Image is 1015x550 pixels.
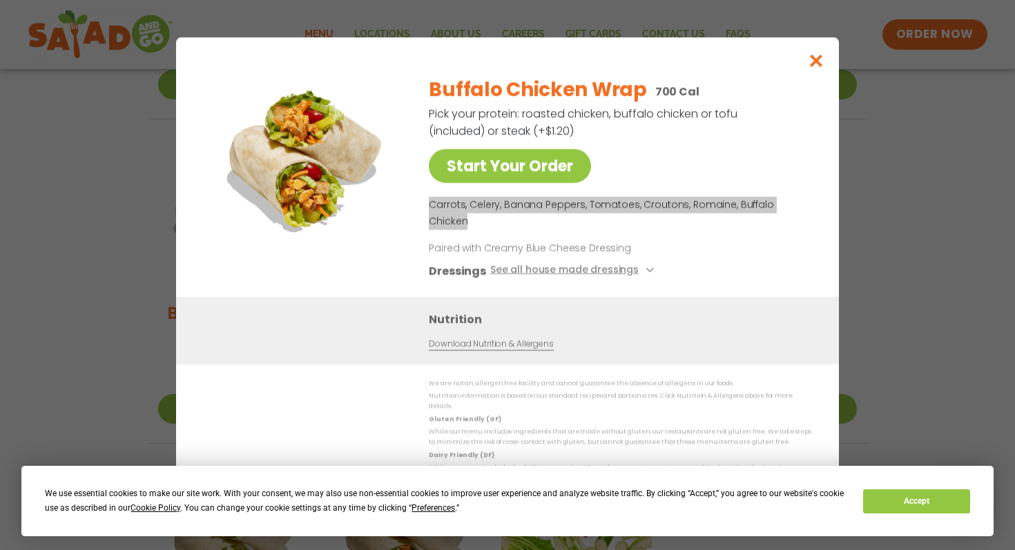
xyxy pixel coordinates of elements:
p: We are not an allergen free facility and cannot guarantee the absence of allergens in our foods. [429,378,811,389]
p: Paired with Creamy Blue Cheese Dressing [429,240,684,255]
p: Pick your protein: roasted chicken, buffalo chicken or tofu (included) or steak (+$1.20) [429,105,739,139]
div: We use essential cookies to make our site work. With your consent, we may also use non-essential ... [45,487,847,515]
p: While our menu includes ingredients that are made without gluten, our restaurants are not gluten ... [429,426,811,448]
h3: Dressings [429,262,486,279]
h2: Buffalo Chicken Wrap [429,75,646,104]
button: See all house made dressings [490,262,658,279]
p: While our menu includes foods that are made without dairy, our restaurants are not dairy free. We... [429,462,811,484]
p: Nutrition information is based on our standard recipes and portion sizes. Click Nutrition & Aller... [429,391,811,412]
button: Accept [863,489,969,513]
a: Start Your Order [429,149,591,183]
h3: Nutrition [429,310,818,327]
strong: Dairy Friendly (DF) [429,450,494,458]
p: Carrots, Celery, Banana Peppers, Tomatoes, Croutons, Romaine, Buffalo Chicken [429,197,806,230]
span: Preferences [412,503,455,513]
p: 700 Cal [655,83,699,100]
button: Close modal [794,37,839,84]
div: Cookie Consent Prompt [21,466,994,536]
a: Download Nutrition & Allergens [429,337,553,350]
img: Featured product photo for Buffalo Chicken Wrap [207,65,400,258]
strong: Gluten Friendly (GF) [429,414,501,422]
span: Cookie Policy [130,503,180,513]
